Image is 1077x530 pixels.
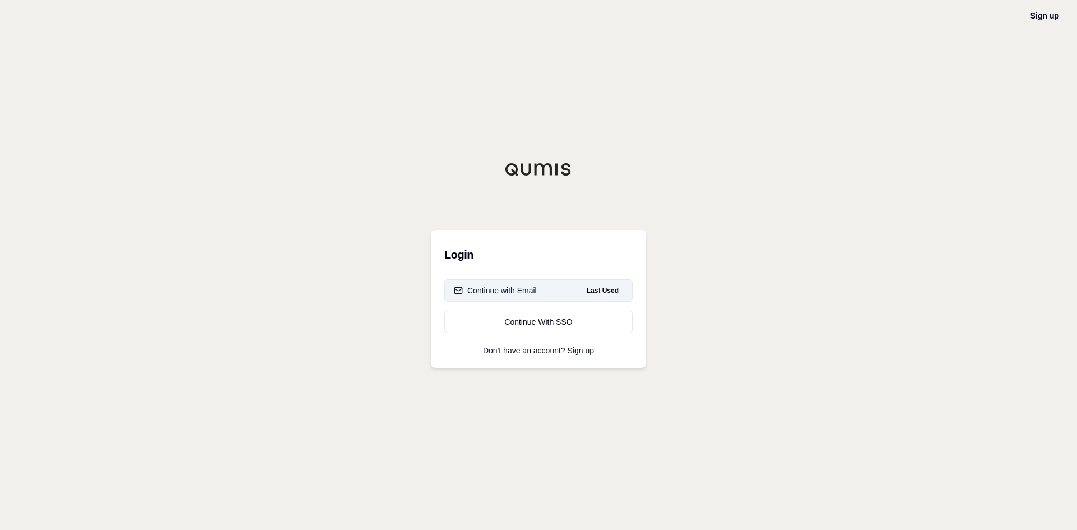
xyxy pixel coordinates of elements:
[444,347,633,354] p: Don't have an account?
[444,243,633,266] h3: Login
[1030,11,1059,20] a: Sign up
[582,284,623,297] span: Last Used
[444,311,633,333] a: Continue With SSO
[568,346,594,355] a: Sign up
[454,285,537,296] div: Continue with Email
[505,163,572,176] img: Qumis
[454,316,623,328] div: Continue With SSO
[444,279,633,302] button: Continue with EmailLast Used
